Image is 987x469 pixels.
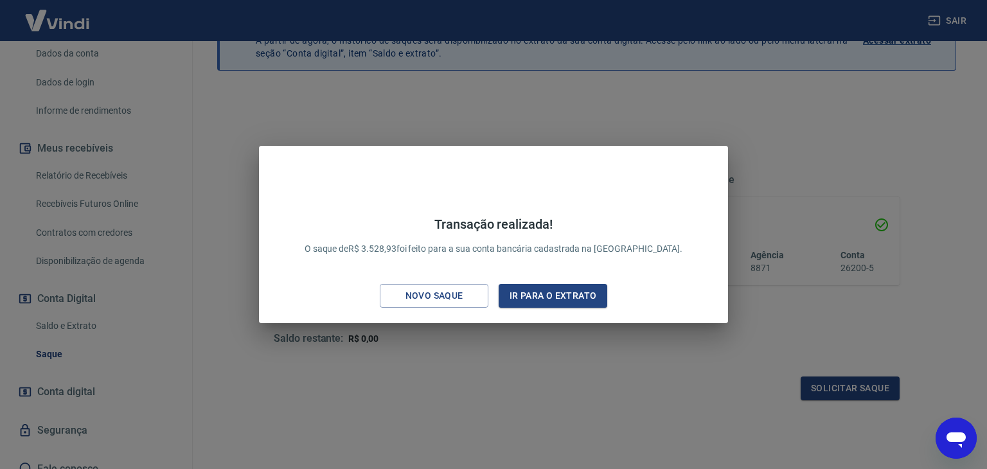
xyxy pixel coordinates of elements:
[936,418,977,459] iframe: Botão para abrir a janela de mensagens
[380,284,488,308] button: Novo saque
[499,284,607,308] button: Ir para o extrato
[305,217,683,256] p: O saque de R$ 3.528,93 foi feito para a sua conta bancária cadastrada na [GEOGRAPHIC_DATA].
[305,217,683,232] h4: Transação realizada!
[390,288,479,304] div: Novo saque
